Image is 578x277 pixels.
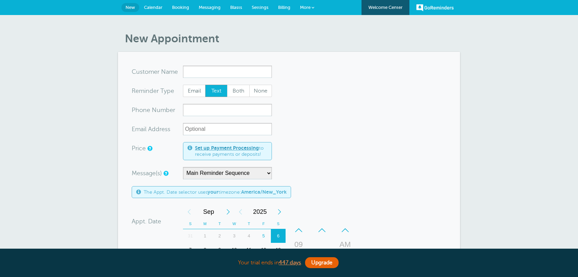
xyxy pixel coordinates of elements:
[132,107,143,113] span: Pho
[132,218,161,224] label: Appt. Date
[212,243,227,257] div: Tuesday, September 9
[241,229,256,243] div: Thursday, September 4
[132,123,183,135] div: ress
[252,5,268,10] span: Settings
[300,5,311,10] span: More
[183,243,198,257] div: 7
[241,189,287,195] b: America/New_York
[132,104,183,116] div: mber
[183,229,198,243] div: Sunday, August 31
[125,32,460,45] h1: New Appointment
[195,145,267,157] span: to receive payments or deposits!
[198,229,212,243] div: Monday, September 1
[256,229,271,243] div: Today, Friday, September 5
[195,205,222,219] span: September
[132,88,174,94] label: Reminder Type
[198,243,212,257] div: 8
[271,229,286,243] div: 6
[227,85,250,97] label: Both
[144,126,159,132] span: il Add
[198,243,212,257] div: Monday, September 8
[126,5,135,10] span: New
[271,229,286,243] div: Saturday, September 6
[227,243,242,257] div: Wednesday, September 10
[208,189,219,195] b: your
[206,85,227,97] span: Text
[198,229,212,243] div: 1
[337,238,353,251] div: AM
[118,255,460,270] div: Your trial ends in .
[212,229,227,243] div: Tuesday, September 2
[227,219,242,229] th: W
[212,219,227,229] th: T
[247,205,273,219] span: 2025
[205,85,228,97] label: Text
[198,219,212,229] th: M
[279,260,301,266] a: 447 days
[256,243,271,257] div: 12
[163,171,168,176] a: Simple templates and custom messages will use the reminder schedule set under Settings > Reminder...
[132,126,144,132] span: Ema
[222,205,234,219] div: Next Month
[271,243,286,257] div: 13
[250,85,272,97] span: None
[132,170,162,176] label: Message(s)
[183,229,198,243] div: 31
[305,257,339,268] a: Upgrade
[183,123,272,135] input: Optional
[212,229,227,243] div: 2
[183,205,195,219] div: Previous Month
[147,146,152,151] a: An optional price for the appointment. If you set a price, you can include a payment link in your...
[227,229,242,243] div: 3
[290,238,307,251] div: 09
[132,69,143,75] span: Cus
[132,66,183,78] div: ame
[227,243,242,257] div: 10
[241,243,256,257] div: Thursday, September 11
[271,243,286,257] div: Saturday, September 13
[273,205,286,219] div: Next Year
[230,5,242,10] span: Blasts
[256,243,271,257] div: Friday, September 12
[227,229,242,243] div: Wednesday, September 3
[195,145,259,151] a: Set up Payment Processing
[271,219,286,229] th: S
[241,229,256,243] div: 4
[183,85,206,97] label: Email
[241,219,256,229] th: T
[132,145,146,151] label: Price
[256,219,271,229] th: F
[183,243,198,257] div: Sunday, September 7
[121,3,139,12] a: New
[241,243,256,257] div: 11
[234,205,247,219] div: Previous Year
[144,189,287,195] span: The Appt. Date selector uses timezone:
[249,85,272,97] label: None
[144,5,162,10] span: Calendar
[183,219,198,229] th: S
[278,5,290,10] span: Billing
[212,243,227,257] div: 9
[143,69,166,75] span: tomer N
[199,5,221,10] span: Messaging
[143,107,160,113] span: ne Nu
[172,5,189,10] span: Booking
[256,229,271,243] div: 5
